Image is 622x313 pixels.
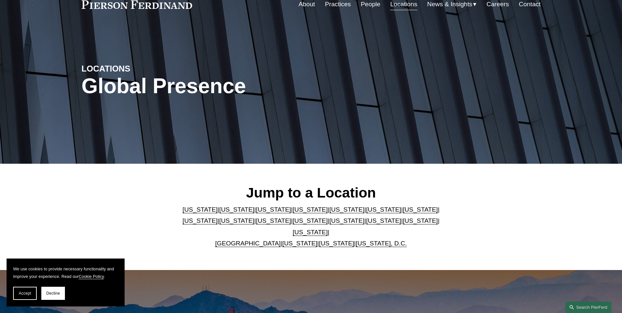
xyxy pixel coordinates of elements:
[79,274,104,279] a: Cookie Policy
[293,217,328,224] a: [US_STATE]
[356,240,407,247] a: [US_STATE], D.C.
[13,287,37,300] button: Accept
[219,206,254,213] a: [US_STATE]
[219,217,254,224] a: [US_STATE]
[403,206,438,213] a: [US_STATE]
[82,74,388,98] h1: Global Presence
[366,206,401,213] a: [US_STATE]
[82,63,196,74] h4: LOCATIONS
[183,217,218,224] a: [US_STATE]
[256,206,291,213] a: [US_STATE]
[282,240,317,247] a: [US_STATE]
[319,240,354,247] a: [US_STATE]
[7,259,125,306] section: Cookie banner
[13,265,118,280] p: We use cookies to provide necessary functionality and improve your experience. Read our .
[215,240,281,247] a: [GEOGRAPHIC_DATA]
[366,217,401,224] a: [US_STATE]
[566,302,612,313] a: Search this site
[19,291,31,296] span: Accept
[41,287,65,300] button: Decline
[293,229,328,236] a: [US_STATE]
[256,217,291,224] a: [US_STATE]
[183,206,218,213] a: [US_STATE]
[177,204,445,249] p: | | | | | | | | | | | | | | | | | |
[403,217,438,224] a: [US_STATE]
[329,206,364,213] a: [US_STATE]
[46,291,60,296] span: Decline
[329,217,364,224] a: [US_STATE]
[177,184,445,201] h2: Jump to a Location
[293,206,328,213] a: [US_STATE]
